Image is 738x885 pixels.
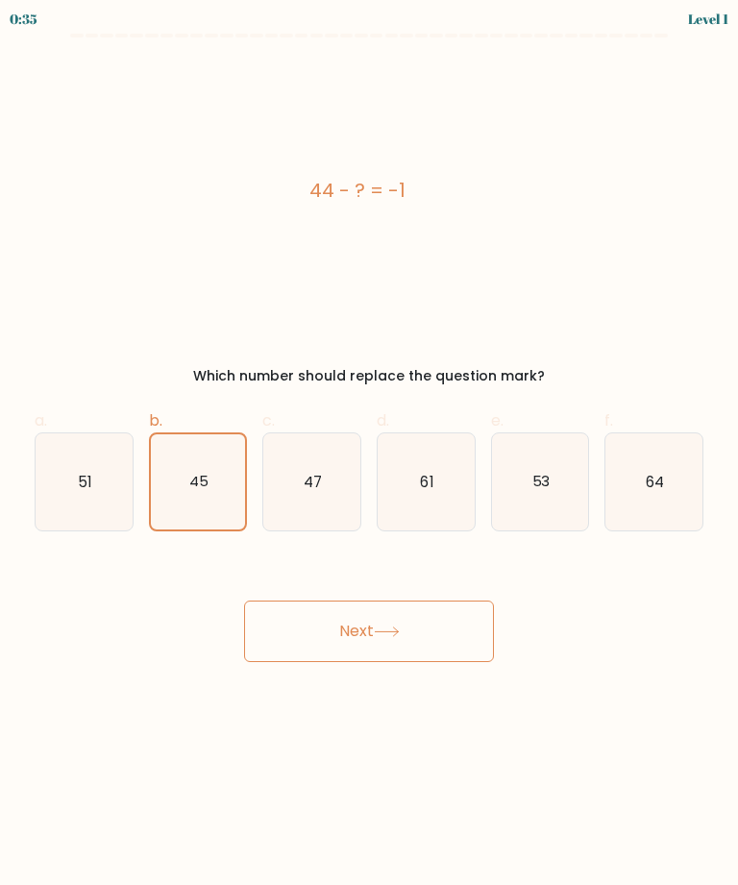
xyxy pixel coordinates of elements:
[491,409,504,431] span: e.
[189,472,209,491] text: 45
[10,9,37,29] div: 0:35
[35,409,47,431] span: a.
[420,471,433,491] text: 61
[688,9,728,29] div: Level 1
[46,366,692,386] div: Which number should replace the question mark?
[244,601,494,662] button: Next
[78,471,92,491] text: 51
[149,409,162,431] span: b.
[377,409,389,431] span: d.
[646,471,664,491] text: 64
[604,409,613,431] span: f.
[531,471,550,491] text: 53
[35,176,680,205] div: 44 - ? = -1
[262,409,275,431] span: c.
[304,471,322,491] text: 47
